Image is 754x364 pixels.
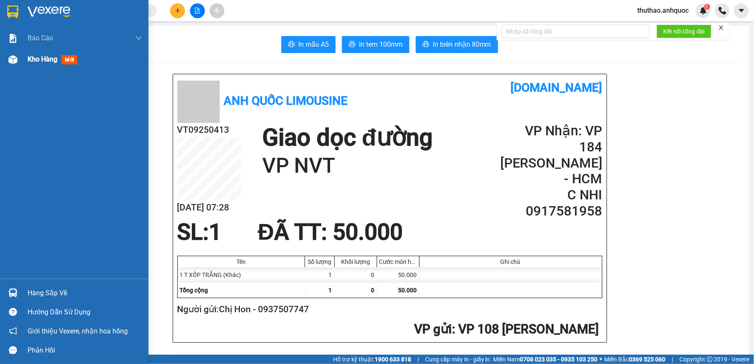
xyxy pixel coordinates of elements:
[433,39,491,50] span: In biên nhận 80mm
[28,33,53,43] span: Báo cáo
[349,41,356,49] span: printer
[170,3,185,18] button: plus
[377,267,420,283] div: 50.000
[337,258,375,265] div: Khối lượng
[210,3,224,18] button: aim
[28,287,142,300] div: Hàng sắp về
[520,356,598,363] strong: 0708 023 035 - 0935 103 250
[335,267,377,283] div: 0
[329,287,332,294] span: 1
[7,6,18,18] img: logo-vxr
[288,41,295,49] span: printer
[657,25,712,38] button: Kết nối tổng đài
[342,36,409,53] button: printerIn tem 100mm
[8,288,17,297] img: warehouse-icon
[224,94,348,108] b: Anh Quốc Limousine
[500,123,602,187] h2: VP Nhận: VP 184 [PERSON_NAME] - HCM
[600,358,603,361] span: ⚪️
[281,36,336,53] button: printerIn mẫu A5
[707,356,713,362] span: copyright
[262,152,433,179] h1: VP NVT
[305,267,335,283] div: 1
[511,81,603,95] b: [DOMAIN_NAME]
[500,187,602,203] h2: C NHI
[178,267,305,283] div: 1 T XỐP TRẮNG (Khác)
[718,25,724,31] span: close
[379,258,417,265] div: Cước món hàng
[177,302,599,316] h2: Người gửi: Chị Hon - 0937507747
[415,322,452,336] span: VP gửi
[62,55,77,64] span: mới
[262,123,433,152] h1: Giao dọc đường
[307,258,332,265] div: Số lượng
[8,55,17,64] img: warehouse-icon
[28,55,57,63] span: Kho hàng
[664,27,705,36] span: Kết nối tổng đài
[175,8,181,14] span: plus
[9,327,17,335] span: notification
[298,39,329,50] span: In mẫu A5
[425,355,491,364] span: Cung cấp máy in - giấy in:
[28,326,128,336] span: Giới thiệu Vexere, nhận hoa hồng
[190,3,205,18] button: file-add
[500,203,602,219] h2: 0917581958
[180,287,208,294] span: Tổng cộng
[9,346,17,354] span: message
[177,201,241,215] h2: [DATE] 07:28
[9,308,17,316] span: question-circle
[177,219,209,245] span: SL:
[493,355,598,364] span: Miền Nam
[706,4,709,10] span: 1
[423,41,429,49] span: printer
[704,4,710,10] sup: 1
[28,344,142,357] div: Phản hồi
[734,3,749,18] button: caret-down
[700,7,707,14] img: icon-new-feature
[180,258,303,265] div: Tên
[416,36,498,53] button: printerIn biên nhận 80mm
[629,356,666,363] strong: 0369 525 060
[177,123,241,137] h2: VT09250413
[135,35,142,42] span: down
[359,39,403,50] span: In tem 100mm
[422,258,600,265] div: Ghi chú
[194,8,200,14] span: file-add
[672,355,673,364] span: |
[177,321,599,338] h2: : VP 108 [PERSON_NAME]
[258,219,403,245] span: ĐÃ TT : 50.000
[214,8,220,14] span: aim
[398,287,417,294] span: 50.000
[209,219,222,245] span: 1
[719,7,726,14] img: phone-icon
[333,355,411,364] span: Hỗ trợ kỹ thuật:
[371,287,375,294] span: 0
[502,25,650,38] input: Nhập số tổng đài
[605,355,666,364] span: Miền Bắc
[8,34,17,43] img: solution-icon
[738,7,746,14] span: caret-down
[631,5,696,16] span: thuthao.anhquoc
[418,355,419,364] span: |
[375,356,411,363] strong: 1900 633 818
[28,306,142,319] div: Hướng dẫn sử dụng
